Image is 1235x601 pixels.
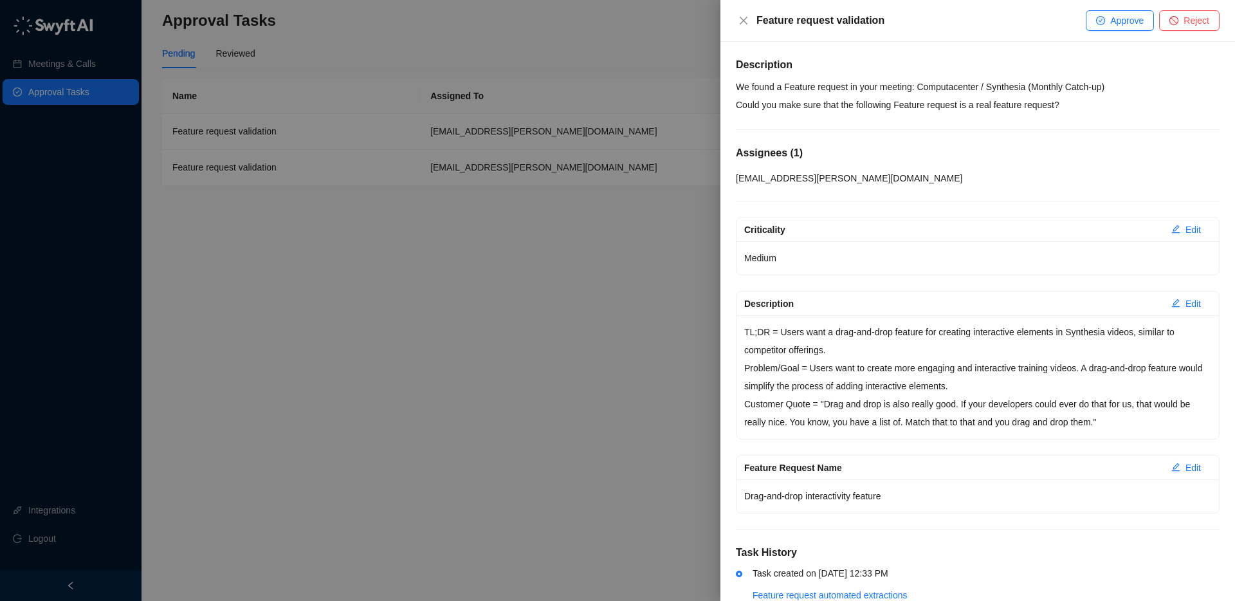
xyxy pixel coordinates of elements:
[1161,293,1211,314] button: Edit
[1171,299,1180,308] span: edit
[736,545,1220,560] h5: Task History
[1086,10,1154,31] button: Approve
[1171,463,1180,472] span: edit
[756,13,1086,28] div: Feature request validation
[1169,16,1178,25] span: stop
[744,297,1161,311] div: Description
[753,568,888,578] span: Task created on [DATE] 12:33 PM
[744,487,1211,505] p: Drag-and-drop interactivity feature
[1185,297,1201,311] span: Edit
[1110,14,1144,28] span: Approve
[736,13,751,28] button: Close
[744,323,1211,359] p: TL;DR = Users want a drag-and-drop feature for creating interactive elements in Synthesia videos,...
[744,223,1161,237] div: Criticality
[1185,223,1201,237] span: Edit
[744,359,1211,395] p: Problem/Goal = Users want to create more engaging and interactive training videos. A drag-and-dro...
[1185,461,1201,475] span: Edit
[738,15,749,26] span: close
[1096,16,1105,25] span: check-circle
[744,461,1161,475] div: Feature Request Name
[753,590,907,600] a: Feature request automated extractions
[1184,14,1209,28] span: Reject
[1171,225,1180,234] span: edit
[744,249,1211,267] p: Medium
[736,57,1220,73] h5: Description
[1159,10,1220,31] button: Reject
[1161,458,1211,478] button: Edit
[736,173,962,183] span: [EMAIL_ADDRESS][PERSON_NAME][DOMAIN_NAME]
[744,395,1211,431] p: Customer Quote = "Drag and drop is also really good. If your developers could ever do that for us...
[736,145,1220,161] h5: Assignees ( 1 )
[736,78,1220,114] p: We found a Feature request in your meeting: Computacenter / Synthesia (Monthly Catch-up) Could yo...
[1161,219,1211,240] button: Edit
